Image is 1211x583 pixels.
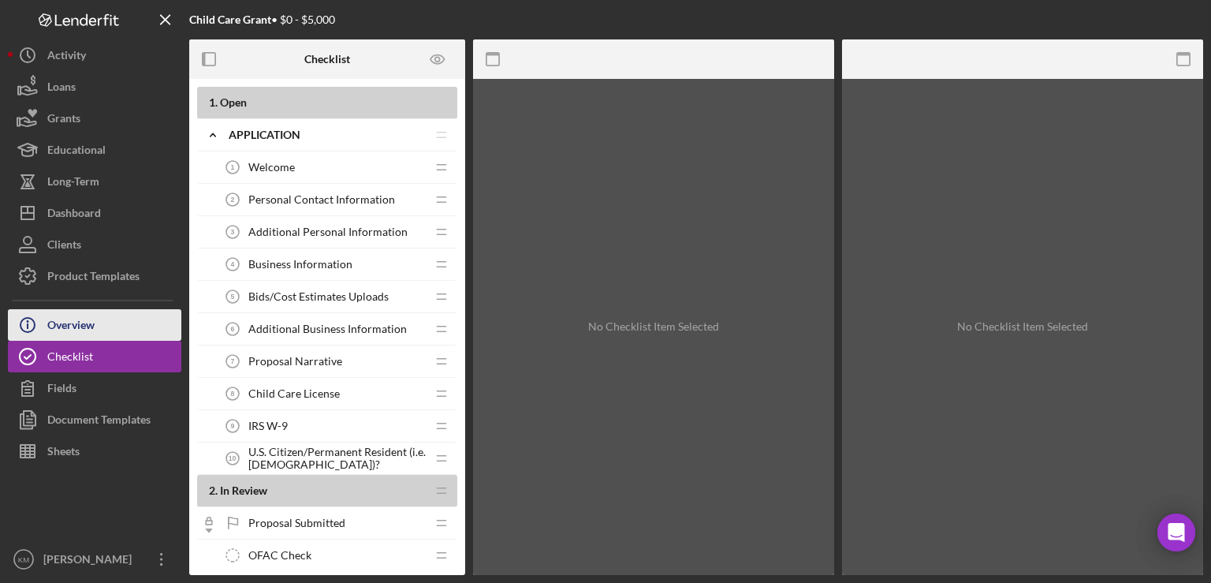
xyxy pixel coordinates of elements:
[8,39,181,71] button: Activity
[248,420,288,432] span: IRS W-9
[229,129,426,141] div: Application
[248,517,345,529] span: Proposal Submitted
[248,387,340,400] span: Child Care License
[8,71,181,103] button: Loans
[229,454,237,462] tspan: 10
[47,435,80,471] div: Sheets
[231,390,235,398] tspan: 8
[8,309,181,341] button: Overview
[8,544,181,575] button: KM[PERSON_NAME]
[248,290,389,303] span: Bids/Cost Estimates Uploads
[47,134,106,170] div: Educational
[8,229,181,260] button: Clients
[47,309,95,345] div: Overview
[39,544,142,579] div: [PERSON_NAME]
[231,228,235,236] tspan: 3
[8,103,181,134] button: Grants
[1157,514,1195,551] div: Open Intercom Messenger
[231,260,235,268] tspan: 4
[957,320,1088,333] div: No Checklist Item Selected
[8,435,181,467] button: Sheets
[47,404,151,439] div: Document Templates
[8,134,181,166] button: Educational
[248,258,352,271] span: Business Information
[8,166,181,197] button: Long-Term
[248,446,426,471] span: U.S. Citizen/Permanent Resident (i.e. [DEMOGRAPHIC_DATA])?
[231,357,235,365] tspan: 7
[220,95,247,109] span: Open
[248,193,395,206] span: Personal Contact Information
[248,161,295,174] span: Welcome
[231,163,235,171] tspan: 1
[248,549,311,562] span: OFAC Check
[220,484,267,497] span: In Review
[231,293,235,301] tspan: 5
[248,226,408,238] span: Additional Personal Information
[47,39,86,75] div: Activity
[248,355,342,368] span: Proposal Narrative
[47,103,80,138] div: Grants
[231,196,235,204] tspan: 2
[189,13,271,26] b: Child Care Grant
[8,260,181,292] button: Product Templates
[18,555,29,564] text: KM
[47,372,76,408] div: Fields
[47,71,76,107] div: Loans
[47,260,140,296] div: Product Templates
[8,341,181,372] button: Checklist
[47,341,93,376] div: Checklist
[209,95,218,109] span: 1 .
[8,404,181,435] button: Document Templates
[588,320,719,333] div: No Checklist Item Selected
[47,197,101,233] div: Dashboard
[304,53,350,65] b: Checklist
[8,372,181,404] button: Fields
[8,197,181,229] button: Dashboard
[420,42,456,77] button: Preview as
[248,323,407,335] span: Additional Business Information
[231,325,235,333] tspan: 6
[231,422,235,430] tspan: 9
[47,229,81,264] div: Clients
[47,166,99,201] div: Long-Term
[209,484,218,497] span: 2 .
[189,13,335,26] div: • $0 - $5,000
